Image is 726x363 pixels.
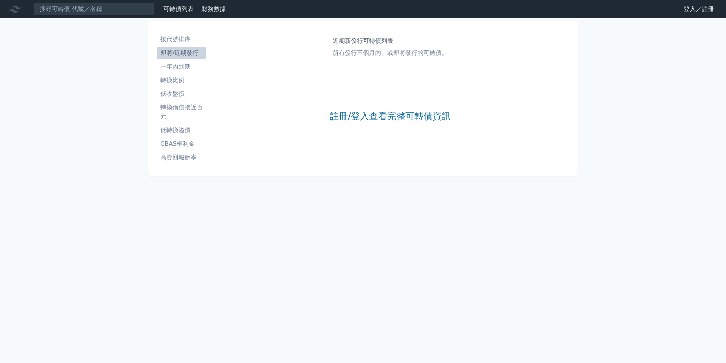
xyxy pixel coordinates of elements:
li: 一年內到期 [157,62,206,71]
li: 按代號排序 [157,35,206,44]
li: 低轉換溢價 [157,126,206,135]
a: 轉換比例 [157,74,206,86]
li: 轉換比例 [157,76,206,85]
a: 即將/近期發行 [157,47,206,59]
li: 即將/近期發行 [157,48,206,58]
a: 一年內到期 [157,61,206,73]
a: 高賣回報酬率 [157,151,206,164]
li: 低收盤價 [157,89,206,98]
a: 登入／註冊 [678,3,720,15]
a: 轉換價值接近百元 [157,101,206,123]
a: 低轉換溢價 [157,124,206,136]
a: 低收盤價 [157,88,206,100]
h1: 近期新發行可轉債列表 [333,36,448,45]
a: 註冊/登入查看完整可轉債資訊 [330,111,451,123]
li: 高賣回報酬率 [157,153,206,162]
p: 所有發行三個月內、或即將發行的可轉債。 [333,48,448,58]
a: 按代號排序 [157,33,206,45]
a: CBAS權利金 [157,138,206,150]
a: 財務數據 [202,5,226,12]
a: 可轉債列表 [163,5,194,12]
input: 搜尋可轉債 代號／名稱 [33,3,154,16]
li: 轉換價值接近百元 [157,103,206,121]
li: CBAS權利金 [157,139,206,148]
